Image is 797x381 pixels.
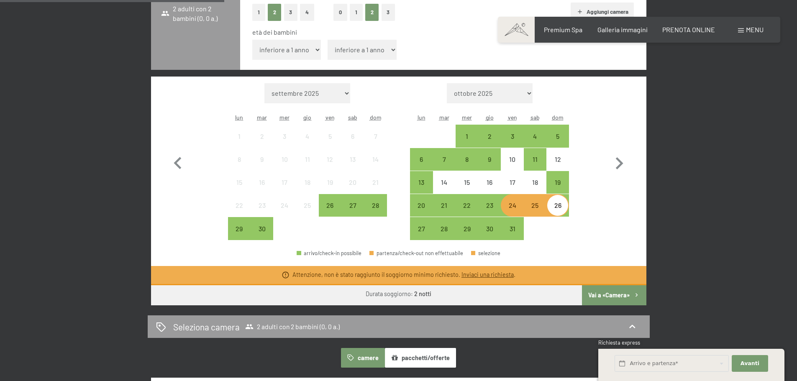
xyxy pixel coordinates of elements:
[524,125,546,147] div: Sat Oct 04 2025
[257,114,267,121] abbr: martedì
[251,133,272,154] div: 2
[524,148,546,171] div: Sat Oct 11 2025
[252,28,628,37] div: età dei bambini
[433,194,456,217] div: arrivo/check-in possibile
[251,217,273,240] div: arrivo/check-in possibile
[501,194,523,217] div: arrivo/check-in possibile
[479,179,500,200] div: 16
[461,271,514,278] a: Inviaci una richiesta
[434,225,455,246] div: 28
[544,26,582,33] span: Premium Spa
[501,148,523,171] div: arrivo/check-in non effettuabile
[478,125,501,147] div: Thu Oct 02 2025
[273,125,296,147] div: Wed Sep 03 2025
[341,194,364,217] div: arrivo/check-in possibile
[251,125,273,147] div: Tue Sep 02 2025
[319,194,341,217] div: arrivo/check-in possibile
[456,194,478,217] div: Wed Oct 22 2025
[268,4,282,21] button: 2
[410,148,433,171] div: arrivo/check-in possibile
[479,133,500,154] div: 2
[296,148,319,171] div: Thu Sep 11 2025
[546,171,569,194] div: arrivo/check-in possibile
[274,179,295,200] div: 17
[273,148,296,171] div: arrivo/check-in non effettuabile
[296,125,319,147] div: Thu Sep 04 2025
[341,171,364,194] div: arrivo/check-in non effettuabile
[365,179,386,200] div: 21
[456,202,477,223] div: 22
[547,179,568,200] div: 19
[478,171,501,194] div: Thu Oct 16 2025
[365,4,379,21] button: 2
[414,290,431,297] b: 2 notti
[319,125,341,147] div: arrivo/check-in non effettuabile
[296,194,319,217] div: Thu Sep 25 2025
[478,148,501,171] div: Thu Oct 09 2025
[296,171,319,194] div: arrivo/check-in non effettuabile
[433,171,456,194] div: arrivo/check-in non effettuabile
[300,4,314,21] button: 4
[434,156,455,177] div: 7
[251,156,272,177] div: 9
[364,148,387,171] div: arrivo/check-in non effettuabile
[571,3,634,21] button: Aggiungi camera
[456,171,478,194] div: Wed Oct 15 2025
[273,194,296,217] div: arrivo/check-in non effettuabile
[364,171,387,194] div: arrivo/check-in non effettuabile
[478,194,501,217] div: Thu Oct 23 2025
[228,217,251,240] div: Mon Sep 29 2025
[434,202,455,223] div: 21
[279,114,290,121] abbr: mercoledì
[319,125,341,147] div: Fri Sep 05 2025
[274,202,295,223] div: 24
[525,156,546,177] div: 11
[525,133,546,154] div: 4
[251,125,273,147] div: arrivo/check-in non effettuabile
[348,114,357,121] abbr: sabato
[501,171,523,194] div: Fri Oct 17 2025
[741,360,759,367] span: Avanti
[229,179,250,200] div: 15
[524,194,546,217] div: Sat Oct 25 2025
[433,148,456,171] div: arrivo/check-in possibile
[546,171,569,194] div: Sun Oct 19 2025
[411,179,432,200] div: 13
[501,194,523,217] div: Fri Oct 24 2025
[524,194,546,217] div: arrivo/check-in possibile
[597,26,648,33] a: Galleria immagini
[369,251,463,256] div: partenza/check-out non effettuabile
[382,4,395,21] button: 3
[502,179,523,200] div: 17
[546,125,569,147] div: arrivo/check-in possibile
[410,217,433,240] div: Mon Oct 27 2025
[479,225,500,246] div: 30
[251,171,273,194] div: arrivo/check-in non effettuabile
[273,171,296,194] div: arrivo/check-in non effettuabile
[439,114,449,121] abbr: martedì
[662,26,715,33] a: PRENOTA ONLINE
[410,194,433,217] div: arrivo/check-in possibile
[297,156,318,177] div: 11
[273,171,296,194] div: Wed Sep 17 2025
[341,148,364,171] div: arrivo/check-in non effettuabile
[365,202,386,223] div: 28
[547,156,568,177] div: 12
[410,217,433,240] div: arrivo/check-in possibile
[456,171,478,194] div: arrivo/check-in non effettuabile
[251,194,273,217] div: Tue Sep 23 2025
[365,156,386,177] div: 14
[501,217,523,240] div: Fri Oct 31 2025
[341,194,364,217] div: Sat Sep 27 2025
[456,125,478,147] div: Wed Oct 01 2025
[433,217,456,240] div: Tue Oct 28 2025
[433,171,456,194] div: Tue Oct 14 2025
[245,322,340,331] span: 2 adulti con 2 bambini (0, 0 a.)
[418,114,425,121] abbr: lunedì
[341,148,364,171] div: Sat Sep 13 2025
[228,171,251,194] div: arrivo/check-in non effettuabile
[501,125,523,147] div: arrivo/check-in possibile
[524,171,546,194] div: arrivo/check-in non effettuabile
